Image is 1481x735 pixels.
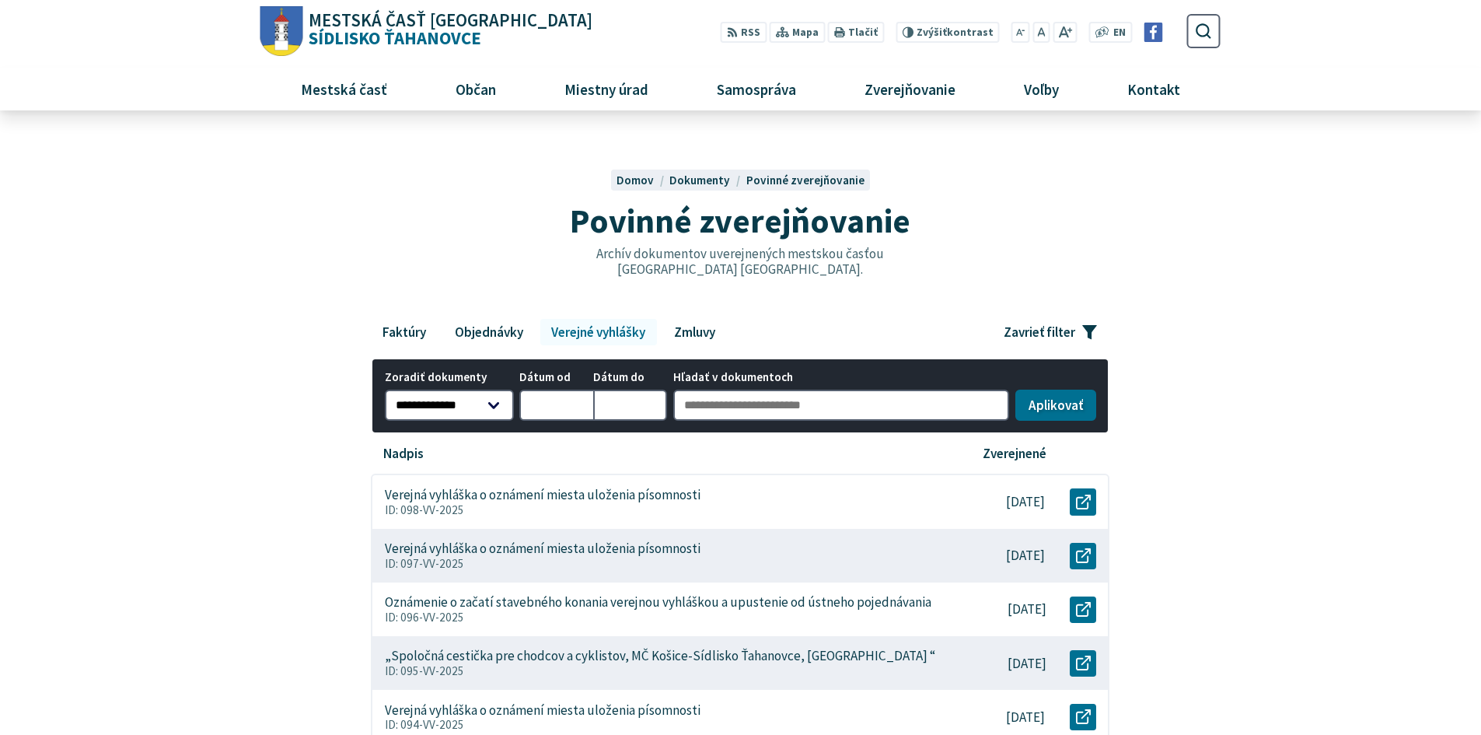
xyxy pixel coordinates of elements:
span: Voľby [1018,68,1065,110]
span: Dátum od [519,371,593,384]
span: Zverejňovanie [858,68,961,110]
button: Zväčšiť veľkosť písma [1053,22,1077,43]
a: Objednávky [443,319,534,345]
input: Dátum do [593,390,667,421]
span: Povinné zverejňovanie [570,199,910,242]
a: Samospráva [689,68,825,110]
input: Hľadať v dokumentoch [673,390,1010,421]
span: EN [1113,25,1126,41]
p: Verejná vyhláška o oznámení miesta uloženia písomnosti [385,541,700,557]
input: Dátum od [519,390,593,421]
a: Dokumenty [669,173,746,187]
button: Zavrieť filter [992,319,1109,345]
p: [DATE] [1008,601,1046,618]
p: [DATE] [1006,709,1045,726]
p: Archív dokumentov uverejnených mestskou časťou [GEOGRAPHIC_DATA] [GEOGRAPHIC_DATA]. [563,246,917,278]
a: Zmluvy [662,319,726,345]
p: Oznámenie o začatí stavebného konania verejnou vyhláškou a upustenie od ústneho pojednávania [385,594,931,611]
a: Občan [427,68,524,110]
a: Kontakt [1099,68,1209,110]
span: Dátum do [593,371,667,384]
p: ID: 096-VV-2025 [385,611,936,625]
img: Prejsť na domovskú stránku [260,6,303,57]
p: ID: 094-VV-2025 [385,718,934,732]
p: [DATE] [1008,656,1046,672]
p: „Spoločná cestička pre chodcov a cyklistov, MČ Košice-Sídlisko Ťahanovce, [GEOGRAPHIC_DATA] “ [385,648,935,664]
button: Aplikovať [1015,390,1096,421]
a: Logo Sídlisko Ťahanovce, prejsť na domovskú stránku. [260,6,592,57]
a: EN [1109,25,1130,41]
p: [DATE] [1006,494,1045,510]
a: Mapa [770,22,825,43]
button: Zmenšiť veľkosť písma [1011,22,1030,43]
a: RSS [721,22,767,43]
a: Mestská časť [272,68,415,110]
span: Tlačiť [848,26,878,39]
p: Verejná vyhláška o oznámení miesta uloženia písomnosti [385,487,700,503]
span: Domov [617,173,654,187]
p: Nadpis [383,446,424,462]
p: Verejná vyhláška o oznámení miesta uloženia písomnosti [385,702,700,719]
select: Zoradiť dokumenty [385,390,514,421]
a: Domov [617,173,669,187]
span: Samospráva [711,68,802,110]
span: RSS [741,25,760,41]
button: Tlačiť [828,22,884,43]
span: Hľadať v dokumentoch [673,371,1010,384]
a: Miestny úrad [536,68,676,110]
span: Zoradiť dokumenty [385,371,514,384]
span: kontrast [917,26,994,39]
span: Mestská časť [GEOGRAPHIC_DATA] [309,12,592,30]
span: Mapa [792,25,819,41]
p: Zverejnené [983,446,1046,462]
span: Občan [449,68,501,110]
img: Prejsť na Facebook stránku [1144,23,1163,42]
p: [DATE] [1006,548,1045,564]
span: Miestny úrad [558,68,654,110]
a: Povinné zverejňovanie [746,173,864,187]
span: Zavrieť filter [1004,324,1075,341]
p: ID: 098-VV-2025 [385,503,934,517]
span: Mestská časť [295,68,393,110]
button: Nastaviť pôvodnú veľkosť písma [1032,22,1050,43]
p: ID: 097-VV-2025 [385,557,934,571]
a: Verejné vyhlášky [540,319,657,345]
p: ID: 095-VV-2025 [385,664,936,678]
span: Sídlisko Ťahanovce [303,12,593,47]
span: Kontakt [1122,68,1186,110]
a: Voľby [996,68,1088,110]
span: Zvýšiť [917,26,947,39]
a: Faktúry [371,319,437,345]
button: Zvýšiťkontrast [896,22,999,43]
span: Dokumenty [669,173,730,187]
a: Zverejňovanie [837,68,984,110]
